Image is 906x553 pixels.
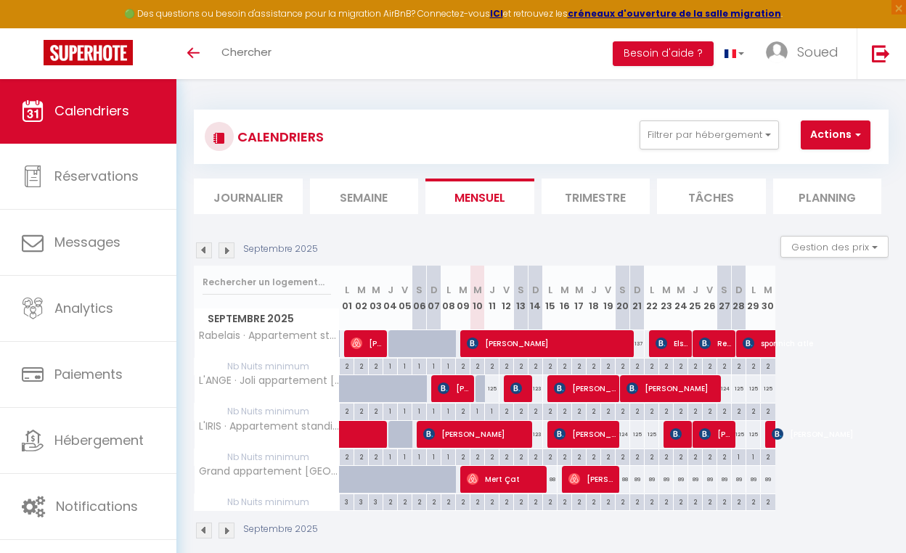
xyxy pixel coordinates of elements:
div: 2 [674,404,687,417]
span: Paiements [54,365,123,383]
div: 2 [659,449,673,463]
div: 3 [340,494,354,508]
div: 1 [398,359,412,372]
div: 2 [717,449,731,463]
div: 124 [717,375,732,402]
div: 2 [616,404,629,417]
div: 1 [383,359,397,372]
th: 20 [616,266,630,330]
div: 2 [688,494,702,508]
th: 21 [630,266,645,330]
div: 2 [543,494,557,508]
div: 2 [601,449,615,463]
div: 2 [369,449,383,463]
div: 2 [558,404,571,417]
div: 125 [746,375,761,402]
span: [PERSON_NAME] [510,374,530,402]
div: 2 [587,449,600,463]
div: 1 [441,404,455,417]
div: 89 [732,466,746,493]
span: Hébergement [54,431,144,449]
div: 2 [630,359,644,372]
span: [PERSON_NAME] [627,374,719,402]
abbr: M [560,283,569,297]
div: 2 [630,494,644,508]
span: [PERSON_NAME] [438,374,472,402]
abbr: D [430,283,438,297]
span: Calendriers [54,102,129,120]
div: 2 [674,359,687,372]
div: 2 [441,494,455,508]
div: 89 [688,466,703,493]
div: 1 [732,449,746,463]
div: 2 [761,404,775,417]
th: 04 [383,266,398,330]
div: 123 [528,375,543,402]
img: logout [872,44,890,62]
th: 26 [703,266,717,330]
div: 2 [717,494,731,508]
div: 88 [616,466,630,493]
div: 1 [427,404,441,417]
span: Nb Nuits minimum [195,359,339,374]
div: 2 [470,449,484,463]
span: Elston Foo [656,329,690,357]
div: 2 [572,449,586,463]
div: 2 [630,449,644,463]
div: 2 [732,494,746,508]
th: 25 [688,266,703,330]
div: 2 [688,404,702,417]
input: Rechercher un logement... [203,269,331,295]
div: 2 [761,449,775,463]
div: 2 [543,404,557,417]
span: sponnich atle [743,329,876,357]
span: Nb Nuits minimum [195,494,339,510]
div: 2 [369,359,383,372]
span: Grand appartement [GEOGRAPHIC_DATA] [197,466,342,477]
div: 2 [340,404,354,417]
div: 2 [456,449,470,463]
th: 10 [470,266,485,330]
abbr: V [605,283,611,297]
th: 22 [645,266,659,330]
div: 2 [659,494,673,508]
div: 2 [703,404,717,417]
div: 2 [340,359,354,372]
span: Réservations [54,167,139,185]
th: 11 [485,266,499,330]
div: 2 [514,494,528,508]
li: Mensuel [425,179,534,214]
div: 89 [674,466,688,493]
div: 2 [616,449,629,463]
span: L'IRIS · Appartement standing [GEOGRAPHIC_DATA] Climatisé [197,421,342,432]
div: 2 [528,404,542,417]
div: 2 [499,449,513,463]
span: [PERSON_NAME] [568,465,617,493]
a: créneaux d'ouverture de la salle migration [568,7,781,20]
th: 16 [558,266,572,330]
div: 1 [427,359,441,372]
a: ICI [490,7,503,20]
span: [PERSON_NAME] [423,420,530,448]
abbr: V [401,283,408,297]
abbr: S [619,283,626,297]
div: 124 [616,421,630,448]
div: 89 [717,466,732,493]
span: Mert Çat [467,465,544,493]
span: Regula Pfirter [699,329,733,357]
div: 2 [674,449,687,463]
div: 2 [587,359,600,372]
abbr: M [357,283,366,297]
span: Chercher [221,44,272,60]
abbr: L [446,283,451,297]
div: 125 [746,421,761,448]
div: 125 [645,421,659,448]
div: 2 [456,494,470,508]
li: Tâches [657,179,766,214]
div: 89 [630,466,645,493]
div: 2 [456,359,470,372]
div: 1 [746,449,760,463]
h3: CALENDRIERS [234,120,324,153]
li: Semaine [310,179,419,214]
div: 2 [645,449,658,463]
